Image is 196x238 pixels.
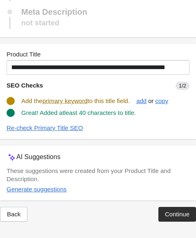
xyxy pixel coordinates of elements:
[21,8,87,16] div: Meta Description
[3,121,86,135] button: Re-check Primary Title SEO
[21,17,59,29] div: not started
[155,98,169,104] div: copy
[7,50,41,58] label: Product Title
[158,207,196,222] button: Continue
[21,97,130,104] span: Add the to this title field.
[7,167,171,182] span: These suggestions were created from your Product Title and Description.
[176,82,189,90] span: 1/2
[7,211,20,218] div: Back
[3,182,70,197] button: Generate suggestions
[146,97,155,105] span: or
[21,109,136,116] span: Great! Added atleast 40 characters to title.
[133,94,150,108] button: add
[7,125,83,131] div: Re-check Primary Title SEO
[7,82,43,89] span: SEO Checks
[165,211,189,218] div: Continue
[136,98,146,104] div: add
[43,97,88,105] span: primary keyword
[7,186,67,193] div: Generate suggestions
[16,152,61,162] p: AI Suggestions
[152,94,172,108] button: copy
